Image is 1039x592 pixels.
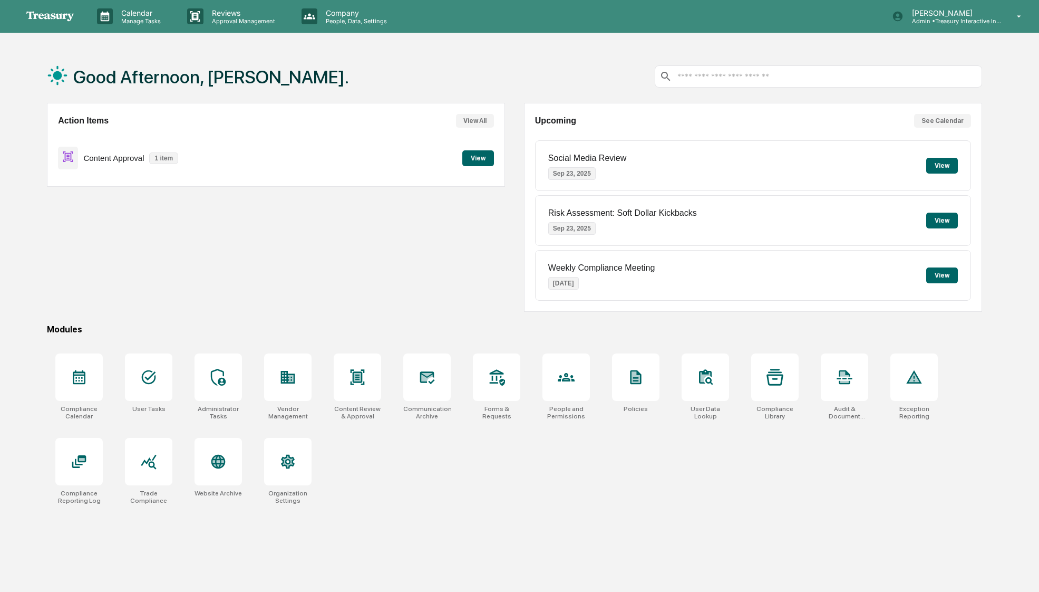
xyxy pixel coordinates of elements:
div: Website Archive [195,490,242,497]
div: Compliance Reporting Log [55,490,103,504]
p: 1 item [149,152,178,164]
p: Risk Assessment: Soft Dollar Kickbacks [548,208,697,218]
p: Manage Tasks [113,17,166,25]
button: View [926,213,958,228]
h2: Action Items [58,116,109,126]
div: Content Review & Approval [334,405,381,420]
div: User Tasks [132,405,166,413]
p: Admin • Treasury Interactive Investment Advisers LLC [904,17,1002,25]
iframe: Open customer support [1005,557,1034,586]
p: Calendar [113,8,166,17]
a: View [462,152,494,163]
img: logo [25,11,76,22]
div: Modules [47,324,982,335]
div: Compliance Calendar [55,405,103,420]
p: Content Approval [83,154,144,163]
div: Policies [624,405,648,413]
p: [DATE] [548,277,579,290]
div: Compliance Library [751,405,799,420]
div: Audit & Document Logs [821,405,868,420]
div: Forms & Requests [473,405,520,420]
div: Organization Settings [264,490,312,504]
button: View [462,150,494,166]
p: Sep 23, 2025 [548,167,596,180]
div: Trade Compliance [125,490,172,504]
button: See Calendar [914,114,971,128]
div: Vendor Management [264,405,312,420]
button: View [926,268,958,283]
p: Weekly Compliance Meeting [548,263,655,273]
p: Reviews [203,8,280,17]
div: People and Permissions [542,405,590,420]
div: Exception Reporting [890,405,938,420]
p: Sep 23, 2025 [548,222,596,235]
p: People, Data, Settings [317,17,392,25]
p: [PERSON_NAME] [904,8,1002,17]
h2: Upcoming [535,116,576,126]
div: Communications Archive [403,405,451,420]
p: Approval Management [203,17,280,25]
button: View All [456,114,494,128]
div: User Data Lookup [682,405,729,420]
div: Administrator Tasks [195,405,242,420]
p: Social Media Review [548,154,627,163]
p: Company [317,8,392,17]
h1: Good Afternoon, [PERSON_NAME]. [73,66,349,88]
button: View [926,158,958,174]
